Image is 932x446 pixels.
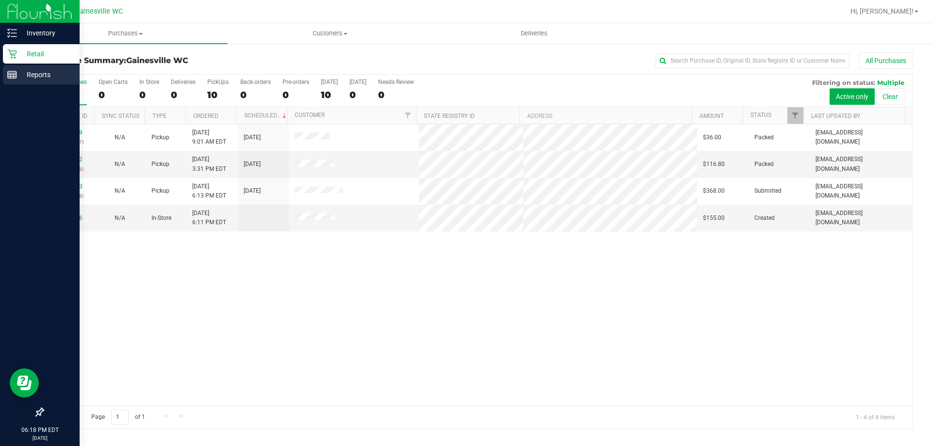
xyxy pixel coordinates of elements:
[151,214,171,223] span: In-Store
[193,113,218,119] a: Ordered
[55,215,83,221] a: 11820316
[349,89,366,100] div: 0
[830,88,875,105] button: Active only
[815,209,906,227] span: [EMAIL_ADDRESS][DOMAIN_NAME]
[17,69,75,81] p: Reports
[655,53,849,68] input: Search Purchase ID, Original ID, State Registry ID or Customer Name...
[321,89,338,100] div: 10
[10,368,39,397] iframe: Resource center
[754,186,782,196] span: Submitted
[139,89,159,100] div: 0
[240,89,271,100] div: 0
[787,107,803,124] a: Filter
[519,107,692,124] th: Address
[23,23,228,44] a: Purchases
[815,182,906,200] span: [EMAIL_ADDRESS][DOMAIN_NAME]
[244,186,261,196] span: [DATE]
[171,79,196,85] div: Deliveries
[43,56,333,65] h3: Purchase Summary:
[192,209,226,227] span: [DATE] 6:11 PM EDT
[378,79,414,85] div: Needs Review
[859,52,913,69] button: All Purchases
[811,113,860,119] a: Last Updated By
[55,156,83,163] a: 11818972
[151,133,169,142] span: Pickup
[228,29,432,38] span: Customers
[115,134,125,141] span: Not Applicable
[111,410,129,425] input: 1
[850,7,914,15] span: Hi, [PERSON_NAME]!
[228,23,432,44] a: Customers
[4,434,75,442] p: [DATE]
[244,133,261,142] span: [DATE]
[99,89,128,100] div: 0
[139,79,159,85] div: In Store
[115,133,125,142] button: N/A
[244,160,261,169] span: [DATE]
[848,410,902,424] span: 1 - 4 of 4 items
[7,70,17,80] inline-svg: Reports
[151,186,169,196] span: Pickup
[295,112,325,118] a: Customer
[23,29,228,38] span: Purchases
[815,128,906,147] span: [EMAIL_ADDRESS][DOMAIN_NAME]
[55,129,83,136] a: 11816339
[283,79,309,85] div: Pre-orders
[508,29,561,38] span: Deliveries
[754,214,775,223] span: Created
[115,215,125,221] span: Not Applicable
[102,113,139,119] a: Sync Status
[55,183,83,190] a: 11820323
[7,28,17,38] inline-svg: Inventory
[424,113,475,119] a: State Registry ID
[17,27,75,39] p: Inventory
[240,79,271,85] div: Back-orders
[99,79,128,85] div: Open Carts
[703,214,725,223] span: $155.00
[115,214,125,223] button: N/A
[7,49,17,59] inline-svg: Retail
[812,79,875,86] span: Filtering on status:
[432,23,636,44] a: Deliveries
[126,56,188,65] span: Gainesville WC
[115,187,125,194] span: Not Applicable
[703,133,721,142] span: $36.00
[192,182,226,200] span: [DATE] 6:13 PM EDT
[754,133,774,142] span: Packed
[115,186,125,196] button: N/A
[115,161,125,167] span: Not Applicable
[750,112,771,118] a: Status
[207,79,229,85] div: PickUps
[244,112,288,119] a: Scheduled
[192,155,226,173] span: [DATE] 3:31 PM EDT
[192,128,226,147] span: [DATE] 9:01 AM EDT
[349,79,366,85] div: [DATE]
[877,79,904,86] span: Multiple
[75,7,123,16] span: Gainesville WC
[876,88,904,105] button: Clear
[17,48,75,60] p: Retail
[152,113,166,119] a: Type
[815,155,906,173] span: [EMAIL_ADDRESS][DOMAIN_NAME]
[207,89,229,100] div: 10
[283,89,309,100] div: 0
[321,79,338,85] div: [DATE]
[83,410,153,425] span: Page of 1
[400,107,416,124] a: Filter
[699,113,724,119] a: Amount
[151,160,169,169] span: Pickup
[754,160,774,169] span: Packed
[4,426,75,434] p: 06:18 PM EDT
[378,89,414,100] div: 0
[703,160,725,169] span: $116.80
[703,186,725,196] span: $368.00
[115,160,125,169] button: N/A
[171,89,196,100] div: 0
